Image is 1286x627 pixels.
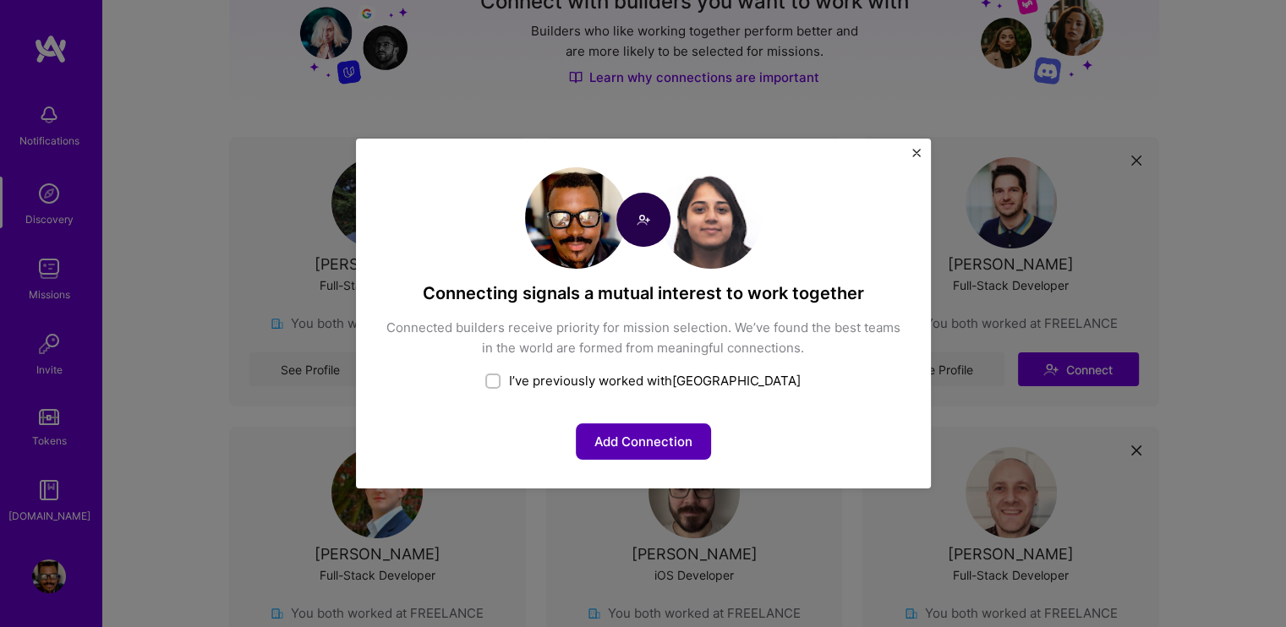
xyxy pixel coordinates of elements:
[660,167,762,269] img: User Avatar
[385,372,902,390] div: I’ve previously worked with [GEOGRAPHIC_DATA]
[912,149,921,166] button: Close
[385,282,902,304] h4: Connecting signals a mutual interest to work together
[385,318,902,358] div: Connected builders receive priority for mission selection. We’ve found the best teams in the worl...
[576,423,711,460] button: Add Connection
[525,167,627,269] img: User Avatar
[616,193,670,247] img: Connect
